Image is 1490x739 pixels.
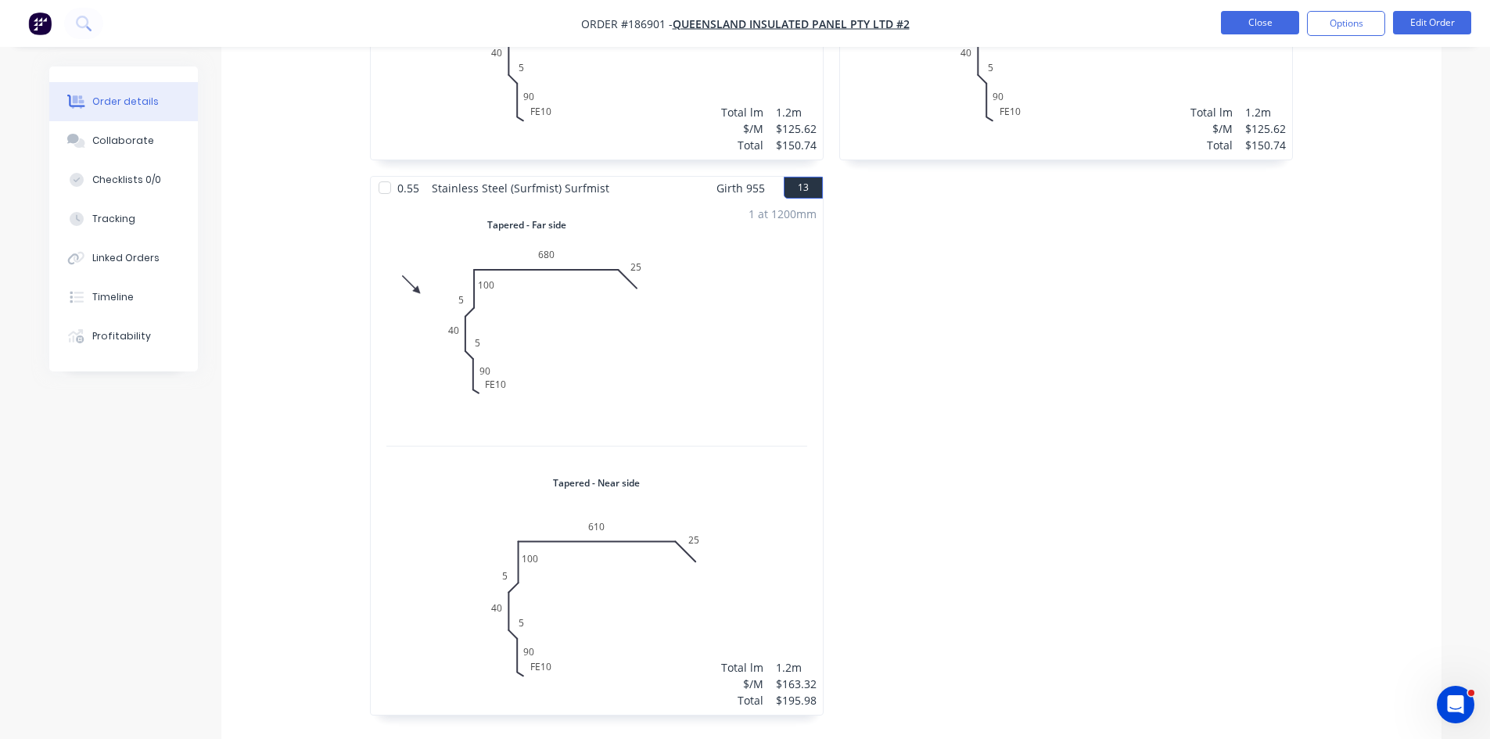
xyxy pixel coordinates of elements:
[92,251,160,265] div: Linked Orders
[1190,137,1233,153] div: Total
[92,173,161,187] div: Checklists 0/0
[581,16,673,31] span: Order #186901 -
[49,121,198,160] button: Collaborate
[92,212,135,226] div: Tracking
[716,177,765,199] span: Girth 955
[1221,11,1299,34] button: Close
[425,177,616,199] span: Stainless Steel (Surfmist) Surfmist
[49,239,198,278] button: Linked Orders
[749,206,817,222] div: 1 at 1200mm
[49,278,198,317] button: Timeline
[721,104,763,120] div: Total lm
[371,199,823,715] div: Tapered - Far side0FE1090540510068025Tapered - Near side0FE10905405100610251 at 1200mmTotal lm$/M...
[721,692,763,709] div: Total
[776,692,817,709] div: $195.98
[1245,137,1286,153] div: $150.74
[784,177,823,199] button: 13
[721,137,763,153] div: Total
[1245,120,1286,137] div: $125.62
[776,120,817,137] div: $125.62
[1393,11,1471,34] button: Edit Order
[1190,120,1233,137] div: $/M
[28,12,52,35] img: Factory
[49,199,198,239] button: Tracking
[721,676,763,692] div: $/M
[673,16,910,31] a: Queensland Insulated Panel Pty Ltd #2
[776,104,817,120] div: 1.2m
[1245,104,1286,120] div: 1.2m
[92,134,154,148] div: Collaborate
[92,329,151,343] div: Profitability
[49,82,198,121] button: Order details
[1307,11,1385,36] button: Options
[721,659,763,676] div: Total lm
[391,177,425,199] span: 0.55
[1437,686,1474,723] iframe: Intercom live chat
[776,659,817,676] div: 1.2m
[92,290,134,304] div: Timeline
[49,160,198,199] button: Checklists 0/0
[1190,104,1233,120] div: Total lm
[776,676,817,692] div: $163.32
[49,317,198,356] button: Profitability
[92,95,159,109] div: Order details
[721,120,763,137] div: $/M
[776,137,817,153] div: $150.74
